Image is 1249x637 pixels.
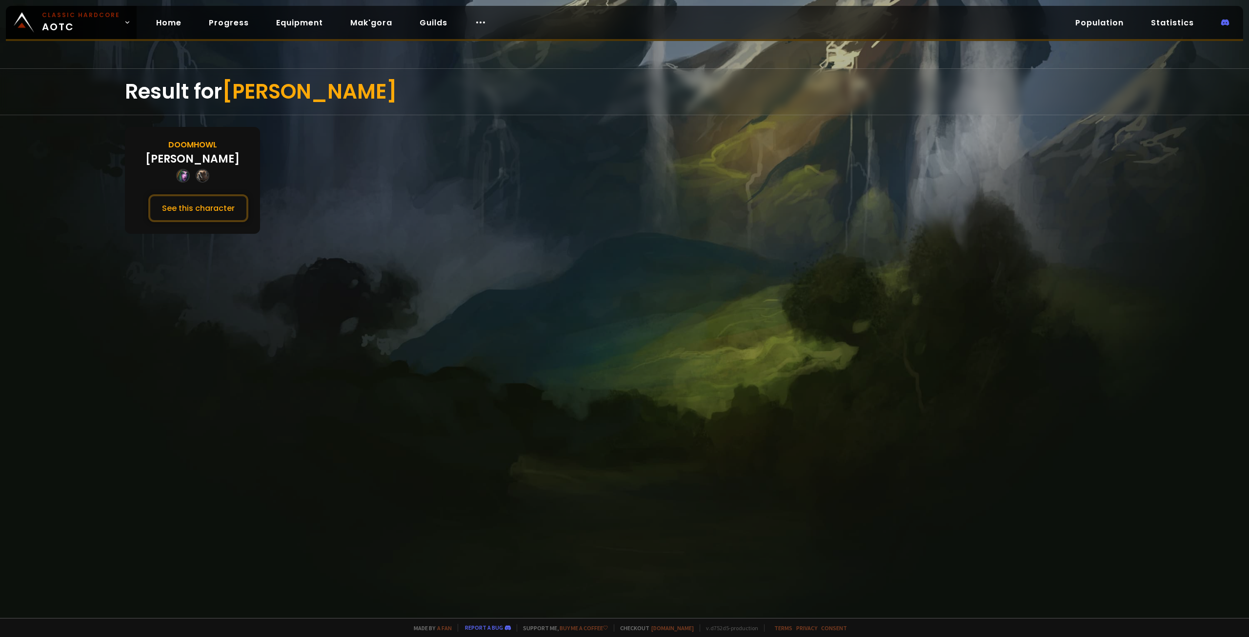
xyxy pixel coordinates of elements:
[1068,13,1131,33] a: Population
[517,624,608,632] span: Support me,
[408,624,452,632] span: Made by
[796,624,817,632] a: Privacy
[201,13,257,33] a: Progress
[42,11,120,20] small: Classic Hardcore
[148,194,248,222] button: See this character
[700,624,758,632] span: v. d752d5 - production
[42,11,120,34] span: AOTC
[465,624,503,631] a: Report a bug
[614,624,694,632] span: Checkout
[560,624,608,632] a: Buy me a coffee
[268,13,331,33] a: Equipment
[168,139,217,151] div: Doomhowl
[821,624,847,632] a: Consent
[145,151,240,167] div: [PERSON_NAME]
[774,624,792,632] a: Terms
[125,69,1124,115] div: Result for
[412,13,455,33] a: Guilds
[6,6,137,39] a: Classic HardcoreAOTC
[1143,13,1202,33] a: Statistics
[651,624,694,632] a: [DOMAIN_NAME]
[437,624,452,632] a: a fan
[222,77,397,106] span: [PERSON_NAME]
[342,13,400,33] a: Mak'gora
[148,13,189,33] a: Home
